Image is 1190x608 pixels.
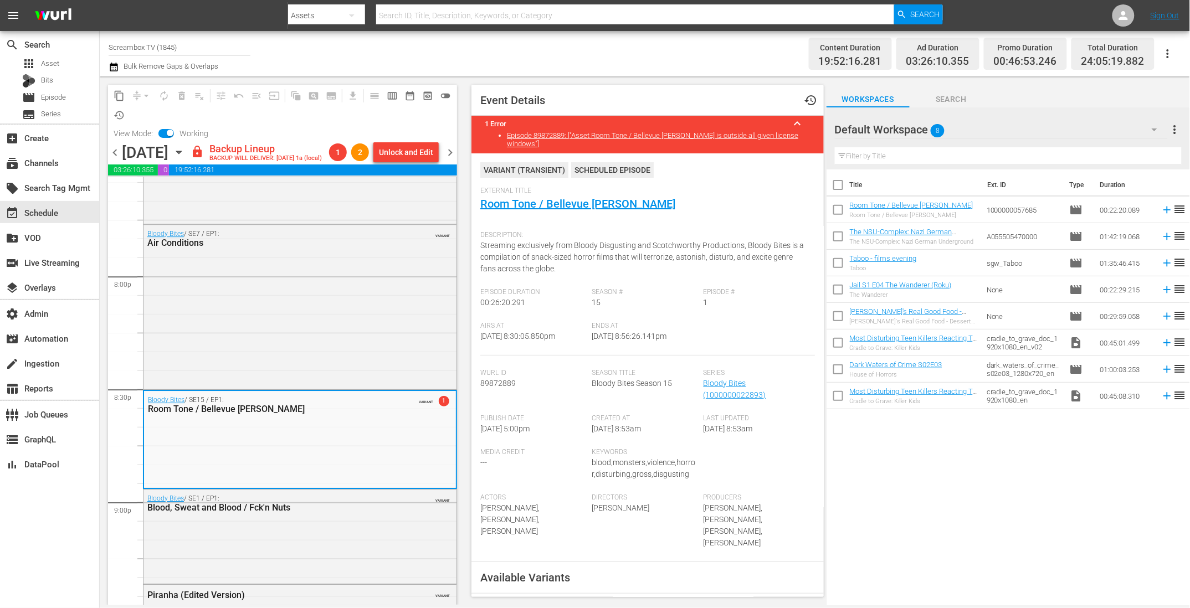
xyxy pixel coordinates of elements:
[480,187,809,195] span: External Title
[804,94,817,107] span: Event History
[819,40,882,55] div: Content Duration
[41,109,61,120] span: Series
[437,87,454,105] span: 24 hours Lineup View is OFF
[850,169,981,200] th: Title
[480,241,804,273] span: Streaming exclusively from Bloody Disgusting and Scotchworthy Productions, Bloody Bites is a comp...
[1070,203,1083,217] span: Episode
[1173,362,1187,375] span: reorder
[703,298,707,307] span: 1
[148,396,396,414] div: / SE15 / EP1:
[480,94,545,107] span: Event Details
[147,590,397,600] div: Piranha (Edited Version)
[1081,55,1145,68] span: 24:05:19.882
[7,9,20,22] span: menu
[422,90,433,101] span: preview_outlined
[1161,257,1173,269] svg: Add to Schedule
[435,493,450,502] span: VARIANT
[982,303,1065,329] td: None
[1070,363,1083,376] span: Episode
[419,87,437,105] span: View Backup
[480,458,487,467] span: ---
[592,503,649,512] span: [PERSON_NAME]
[191,87,208,105] span: Clear Lineup
[379,142,433,162] div: Unlock and Edit
[1096,276,1157,303] td: 00:22:29.215
[480,162,568,178] div: VARIANT ( TRANSIENT )
[784,110,811,137] button: keyboard_arrow_up
[1070,283,1083,296] span: Episode
[571,162,654,178] div: Scheduled Episode
[6,281,19,295] span: Overlays
[1070,230,1083,243] span: Episode
[108,164,158,176] span: 03:26:10.355
[1096,223,1157,250] td: 01:42:19.068
[147,230,397,248] div: / SE7 / EP1:
[850,387,977,404] a: Most Disturbing Teen Killers Reacting To Insane Sentences
[1151,11,1179,20] a: Sign Out
[6,307,19,321] span: Admin
[703,288,809,297] span: Episode #
[230,87,248,105] span: Revert to Primary Episode
[894,4,943,24] button: Search
[480,332,555,341] span: [DATE] 8:30:05.850pm
[480,288,586,297] span: Episode Duration
[835,114,1168,145] div: Default Workspace
[850,360,942,369] a: Dark Waters of Crime S02E03
[404,90,416,101] span: date_range_outlined
[41,75,53,86] span: Bits
[351,148,369,157] span: 2
[6,458,19,471] span: DataPool
[592,424,641,433] span: [DATE] 8:53am
[1081,40,1145,55] div: Total Duration
[480,369,586,378] span: Wurl Id
[1063,169,1094,200] th: Type
[982,356,1065,383] td: dark_waters_of_crime_s02e03_1280x720_en
[1168,116,1182,143] button: more_vert
[480,414,586,423] span: Publish Date
[1096,303,1157,329] td: 00:29:59.058
[6,357,19,370] span: Ingestion
[850,398,978,405] div: Cradle to Grave: Killer Kids
[703,424,752,433] span: [DATE] 8:53am
[819,55,882,68] span: 19:52:16.281
[1096,383,1157,409] td: 00:45:08.310
[1161,363,1173,375] svg: Add to Schedule
[387,90,398,101] span: calendar_view_week_outlined
[703,369,809,378] span: Series
[1161,390,1173,402] svg: Add to Schedule
[174,129,214,138] span: Working
[592,332,666,341] span: [DATE] 8:56:26.141pm
[850,228,957,244] a: The NSU-Complex: Nazi German Underground
[791,117,804,130] span: keyboard_arrow_up
[340,85,362,106] span: Download as CSV
[592,322,697,331] span: Ends At
[592,414,697,423] span: Created At
[1070,310,1083,323] span: Episode
[480,379,516,388] span: 89872889
[982,329,1065,356] td: cradle_to_grave_doc_1920x1080_en_v02
[209,155,322,162] div: BACKUP WILL DELIVER: [DATE] 1a (local)
[850,291,952,298] div: The Wanderer
[6,382,19,395] span: Reports
[480,493,586,502] span: Actors
[265,87,283,105] span: Update Metadata from Key Asset
[797,87,824,114] button: history
[592,493,697,502] span: Directors
[982,383,1065,409] td: cradle_to_grave_doc_1920x1080_en
[981,169,1063,200] th: Ext. ID
[110,106,128,124] span: View History
[1096,356,1157,383] td: 01:00:03.253
[329,148,347,157] span: 1
[419,395,433,404] span: VARIANT
[592,448,697,457] span: Keywords
[592,458,695,478] span: blood,monsters,violence,horror,disturbing,gross,disgusting
[1173,203,1187,216] span: reorder
[209,143,322,155] div: Backup Lineup
[1161,337,1173,349] svg: Add to Schedule
[850,201,973,209] a: Room Tone / Bellevue [PERSON_NAME]
[1173,309,1187,322] span: reorder
[910,4,940,24] span: Search
[169,164,457,176] span: 19:52:16.281
[6,256,19,270] span: Live Streaming
[850,212,973,219] div: Room Tone / Bellevue [PERSON_NAME]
